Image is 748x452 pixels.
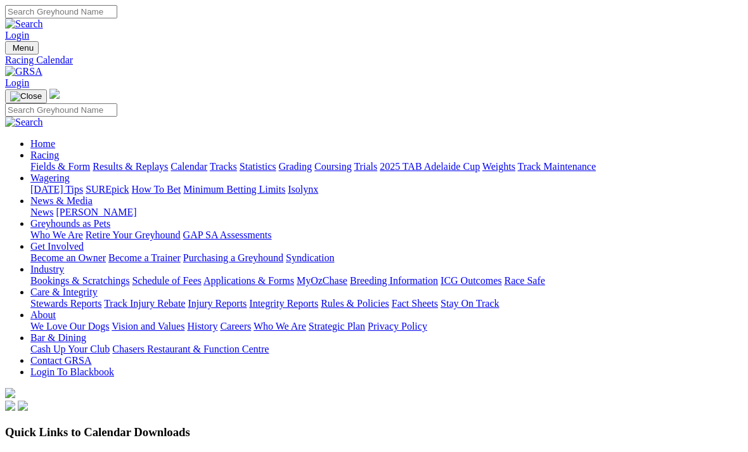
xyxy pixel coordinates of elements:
[49,89,60,99] img: logo-grsa-white.png
[183,252,283,263] a: Purchasing a Greyhound
[5,89,47,103] button: Toggle navigation
[30,332,86,343] a: Bar & Dining
[13,43,34,53] span: Menu
[30,344,743,355] div: Bar & Dining
[93,161,168,172] a: Results & Replays
[56,207,136,217] a: [PERSON_NAME]
[350,275,438,286] a: Breeding Information
[86,229,181,240] a: Retire Your Greyhound
[30,241,84,252] a: Get Involved
[354,161,377,172] a: Trials
[30,275,129,286] a: Bookings & Scratchings
[30,184,743,195] div: Wagering
[183,184,285,195] a: Minimum Betting Limits
[210,161,237,172] a: Tracks
[86,184,129,195] a: SUREpick
[297,275,347,286] a: MyOzChase
[132,275,201,286] a: Schedule of Fees
[30,355,91,366] a: Contact GRSA
[187,321,217,332] a: History
[30,207,743,218] div: News & Media
[286,252,334,263] a: Syndication
[10,91,42,101] img: Close
[504,275,545,286] a: Race Safe
[441,275,501,286] a: ICG Outcomes
[112,321,184,332] a: Vision and Values
[288,184,318,195] a: Isolynx
[279,161,312,172] a: Grading
[441,298,499,309] a: Stay On Track
[220,321,251,332] a: Careers
[249,298,318,309] a: Integrity Reports
[30,298,743,309] div: Care & Integrity
[30,298,101,309] a: Stewards Reports
[30,287,98,297] a: Care & Integrity
[518,161,596,172] a: Track Maintenance
[368,321,427,332] a: Privacy Policy
[30,321,109,332] a: We Love Our Dogs
[112,344,269,354] a: Chasers Restaurant & Function Centre
[30,344,110,354] a: Cash Up Your Club
[30,321,743,332] div: About
[104,298,185,309] a: Track Injury Rebate
[30,366,114,377] a: Login To Blackbook
[30,229,743,241] div: Greyhounds as Pets
[309,321,365,332] a: Strategic Plan
[5,103,117,117] input: Search
[188,298,247,309] a: Injury Reports
[392,298,438,309] a: Fact Sheets
[132,184,181,195] a: How To Bet
[18,401,28,411] img: twitter.svg
[321,298,389,309] a: Rules & Policies
[5,41,39,55] button: Toggle navigation
[30,138,55,149] a: Home
[30,195,93,206] a: News & Media
[30,161,90,172] a: Fields & Form
[30,150,59,160] a: Racing
[30,218,110,229] a: Greyhounds as Pets
[30,207,53,217] a: News
[240,161,276,172] a: Statistics
[5,425,743,439] h3: Quick Links to Calendar Downloads
[203,275,294,286] a: Applications & Forms
[30,252,743,264] div: Get Involved
[30,252,106,263] a: Become an Owner
[5,401,15,411] img: facebook.svg
[5,117,43,128] img: Search
[30,264,64,274] a: Industry
[30,184,83,195] a: [DATE] Tips
[183,229,272,240] a: GAP SA Assessments
[30,172,70,183] a: Wagering
[30,229,83,240] a: Who We Are
[171,161,207,172] a: Calendar
[482,161,515,172] a: Weights
[5,388,15,398] img: logo-grsa-white.png
[314,161,352,172] a: Coursing
[5,18,43,30] img: Search
[30,309,56,320] a: About
[5,66,42,77] img: GRSA
[5,55,743,66] a: Racing Calendar
[5,30,29,41] a: Login
[380,161,480,172] a: 2025 TAB Adelaide Cup
[5,5,117,18] input: Search
[254,321,306,332] a: Who We Are
[108,252,181,263] a: Become a Trainer
[5,77,29,88] a: Login
[30,161,743,172] div: Racing
[30,275,743,287] div: Industry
